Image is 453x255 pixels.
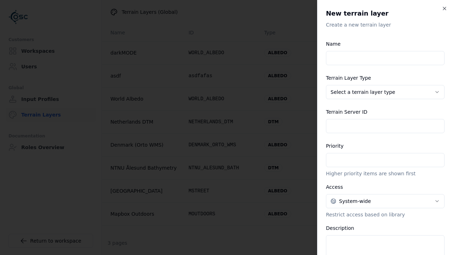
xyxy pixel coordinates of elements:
[326,41,340,47] label: Name
[326,21,445,28] p: Create a new terrain layer
[326,170,445,177] p: Higher priority items are shown first
[326,211,445,218] p: Restrict access based on library
[326,109,367,115] label: Terrain Server ID
[326,8,445,18] h2: New terrain layer
[326,225,354,231] label: Description
[326,184,343,190] label: Access
[326,75,371,81] label: Terrain Layer Type
[326,143,344,149] label: Priority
